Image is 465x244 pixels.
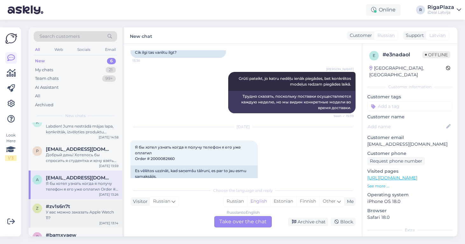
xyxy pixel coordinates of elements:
[35,67,53,73] div: My chats
[36,149,39,153] span: p
[367,192,452,198] p: Operating system
[416,5,425,14] div: R
[347,32,372,39] div: Customer
[227,210,260,215] div: Russian to English
[367,101,452,111] input: Add a tag
[214,216,272,227] div: Take over the chat
[46,181,118,192] div: Я бы хотел узнать когда я получу телефон я его уже оплатил Order # 2000082660
[367,114,452,120] p: Customer name
[223,197,247,206] div: Russian
[369,65,446,78] div: [GEOGRAPHIC_DATA], [GEOGRAPHIC_DATA]
[39,33,80,40] span: Search customers
[99,164,118,168] div: [DATE] 13:59
[367,183,452,189] p: See more ...
[130,124,356,130] div: [DATE]
[422,51,450,58] span: Offline
[383,51,422,59] div: # e3nadaol
[228,91,356,113] div: Трудно сказать, поскольку поставки осуществляются каждую неделю, но мы видим конкретные модели во...
[130,188,356,193] div: Choose the language and reply
[46,209,118,221] div: У вас можно заказать Apple Watch 11?
[99,192,118,197] div: [DATE] 13:26
[46,232,76,238] span: #bamxvaew
[35,75,59,82] div: Team chats
[106,67,116,73] div: 21
[35,93,40,99] div: All
[132,58,156,63] span: 15:36
[104,45,117,54] div: Email
[53,45,64,54] div: Web
[367,84,452,90] div: Customer information
[76,45,92,54] div: Socials
[65,113,86,119] span: New chats
[427,10,454,15] div: iDeal Latvija
[46,204,70,209] span: #zv1s6n7t
[5,155,17,161] div: 1 / 3
[368,123,445,130] input: Add name
[367,94,452,100] p: Customer tags
[344,198,354,205] div: Me
[330,114,354,118] span: Seen ✓ 15:39
[36,234,39,239] span: b
[5,32,17,45] img: Askly Logo
[35,84,59,91] div: AI Assistant
[288,218,328,226] div: Archive chat
[99,221,118,226] div: [DATE] 13:14
[46,146,112,152] span: polinatrokatova6@gmail.com
[366,4,401,16] div: Online
[135,145,242,161] span: Я бы хотел узнать когда я получу телефон я его уже оплатил Order # 2000082660
[247,197,270,206] div: English
[35,58,45,64] div: New
[130,47,226,58] div: Cik ilgi tas varētu ilgt?
[36,120,39,125] span: k
[323,198,336,204] span: Other
[296,197,319,206] div: Finnish
[331,218,356,226] div: Block
[427,5,461,15] a: RigaPlazaiDeal Latvija
[367,227,452,233] div: Extra
[102,75,116,82] div: 99+
[367,168,452,175] p: Visited pages
[429,32,446,39] span: Latvian
[367,134,452,141] p: Customer email
[367,175,417,181] a: [URL][DOMAIN_NAME]
[367,150,452,157] p: Customer phone
[367,214,452,221] p: Safari 18.0
[36,206,39,211] span: z
[35,102,53,108] div: Archived
[427,5,454,10] div: RigaPlaza
[373,53,375,58] span: e
[367,207,452,214] p: Browser
[153,198,170,205] span: Russian
[5,132,17,161] div: Look Here
[46,175,112,181] span: aleksej.zarubin1@gmail.com
[36,177,39,182] span: a
[34,45,41,54] div: All
[403,32,424,39] div: Support
[107,58,116,64] div: 6
[130,198,148,205] div: Visitor
[377,32,395,39] span: Russian
[367,157,425,165] div: Request phone number
[46,123,118,135] div: Labdien! Jums nestrādā mājas lapa, konkrētāk, izvēloties produktu (jebkuru), nevar atzīmēt nevien...
[239,76,352,87] span: Grūti pateikt, jo katru nedēļu ienāk piegādes, bet konkrētos modeļus redzam piegādes laikā.
[99,135,118,140] div: [DATE] 14:58
[326,67,354,72] span: [PERSON_NAME]
[130,165,258,188] div: Es vēlētos uzzināt, kad saņemšu tālruni, es par to jau esmu samaksājis. Pasūtījuma nr. 2000082660
[367,141,452,148] p: [EMAIL_ADDRESS][DOMAIN_NAME]
[130,31,152,40] label: New chat
[367,198,452,205] p: iPhone OS 18.0
[46,152,118,164] div: Добрый день! Хотелось бы спросить я студентка и хочу взять айфон 16 pro,но официальный работы нет...
[270,197,296,206] div: Estonian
